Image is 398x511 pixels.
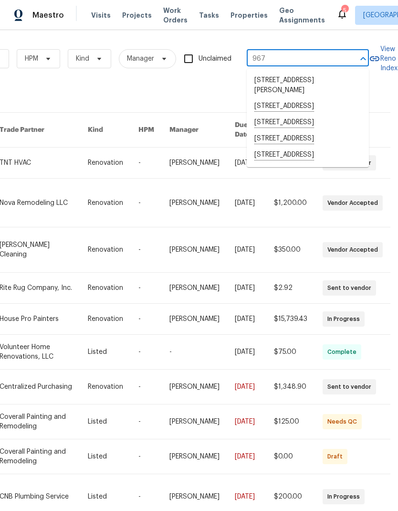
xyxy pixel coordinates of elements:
[76,54,89,64] span: Kind
[162,148,227,179] td: [PERSON_NAME]
[199,12,219,19] span: Tasks
[131,370,162,405] td: -
[80,405,131,439] td: Listed
[163,6,188,25] span: Work Orders
[162,113,227,148] th: Manager
[199,54,231,64] span: Unclaimed
[247,73,369,98] li: [STREET_ADDRESS][PERSON_NAME]
[131,113,162,148] th: HPM
[131,273,162,304] td: -
[230,11,268,20] span: Properties
[122,11,152,20] span: Projects
[227,113,266,148] th: Due Date
[356,52,370,65] button: Close
[32,11,64,20] span: Maestro
[131,179,162,227] td: -
[131,335,162,370] td: -
[91,11,111,20] span: Visits
[80,370,131,405] td: Renovation
[131,148,162,179] td: -
[25,54,38,64] span: HPM
[162,370,227,405] td: [PERSON_NAME]
[162,439,227,474] td: [PERSON_NAME]
[162,405,227,439] td: [PERSON_NAME]
[247,52,342,66] input: Enter in an address
[341,6,348,15] div: 5
[80,304,131,335] td: Renovation
[80,227,131,273] td: Renovation
[80,335,131,370] td: Listed
[80,439,131,474] td: Listed
[162,304,227,335] td: [PERSON_NAME]
[279,6,325,25] span: Geo Assignments
[131,405,162,439] td: -
[131,304,162,335] td: -
[369,44,398,73] a: View Reno Index
[131,439,162,474] td: -
[162,227,227,273] td: [PERSON_NAME]
[131,227,162,273] td: -
[162,179,227,227] td: [PERSON_NAME]
[80,113,131,148] th: Kind
[80,148,131,179] td: Renovation
[80,179,131,227] td: Renovation
[127,54,154,64] span: Manager
[162,335,227,370] td: -
[80,273,131,304] td: Renovation
[162,273,227,304] td: [PERSON_NAME]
